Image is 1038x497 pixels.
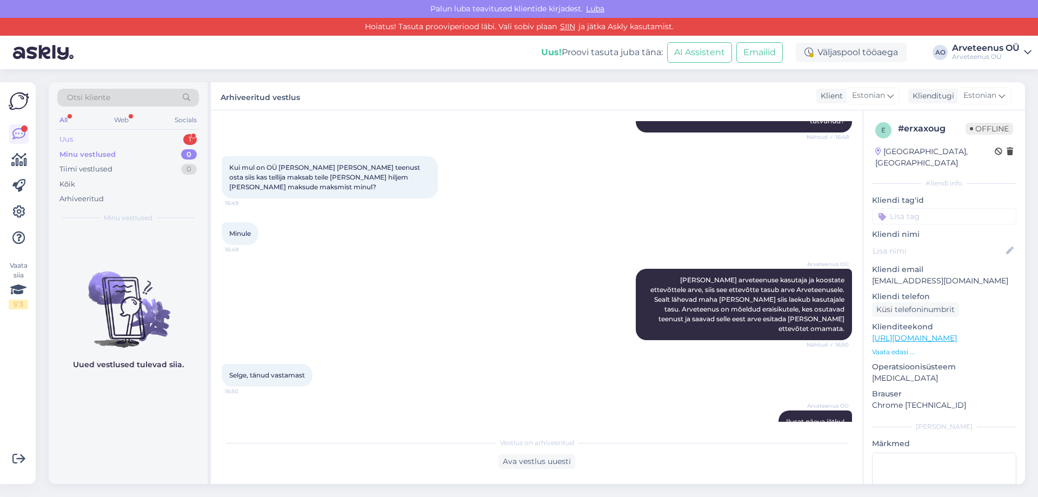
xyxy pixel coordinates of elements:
[872,373,1016,384] p: [MEDICAL_DATA]
[933,45,948,60] div: AO
[872,264,1016,275] p: Kliendi email
[104,213,152,223] span: Minu vestlused
[852,90,885,102] span: Estonian
[807,341,849,349] span: Nähtud ✓ 16:50
[872,229,1016,240] p: Kliendi nimi
[881,126,886,134] span: e
[229,163,422,191] span: Kui mul on OÜ [PERSON_NAME] [PERSON_NAME] teenust osta siis kas tellija maksab teile [PERSON_NAME...
[786,418,844,426] span: Ilusat päeva jätku!
[966,123,1013,135] span: Offline
[67,92,110,103] span: Otsi kliente
[59,149,116,160] div: Minu vestlused
[898,122,966,135] div: # erxaxoug
[650,276,846,333] span: [PERSON_NAME] arveteenuse kasutaja ja koostate ettevõttele arve, siis see ettevõtte tasub arve Ar...
[807,402,849,410] span: Arveteenus OÜ
[908,90,954,102] div: Klienditugi
[9,261,28,309] div: Vaata siia
[875,146,995,169] div: [GEOGRAPHIC_DATA], [GEOGRAPHIC_DATA]
[112,113,131,127] div: Web
[872,438,1016,449] p: Märkmed
[736,42,783,63] button: Emailid
[541,47,562,57] b: Uus!
[872,275,1016,287] p: [EMAIL_ADDRESS][DOMAIN_NAME]
[59,194,104,204] div: Arhiveeritud
[49,252,208,349] img: No chats
[872,291,1016,302] p: Kliendi telefon
[872,422,1016,432] div: [PERSON_NAME]
[181,164,197,175] div: 0
[229,229,251,237] span: Minule
[221,89,300,103] label: Arhiveeritud vestlus
[872,361,1016,373] p: Operatsioonisüsteem
[181,149,197,160] div: 0
[57,113,70,127] div: All
[183,134,197,145] div: 1
[952,44,1032,61] a: Arveteenus OÜArveteenus OÜ
[225,199,265,207] span: 16:49
[73,359,184,370] p: Uued vestlused tulevad siia.
[872,321,1016,333] p: Klienditeekond
[583,4,608,14] span: Luba
[225,387,265,395] span: 16:50
[59,179,75,190] div: Kõik
[667,42,732,63] button: AI Assistent
[872,400,1016,411] p: Chrome [TECHNICAL_ID]
[172,113,199,127] div: Socials
[557,22,578,31] a: SIIN
[9,91,29,111] img: Askly Logo
[807,133,849,141] span: Nähtud ✓ 16:48
[225,246,265,254] span: 16:49
[873,245,1004,257] input: Lisa nimi
[952,52,1020,61] div: Arveteenus OÜ
[59,164,112,175] div: Tiimi vestlused
[796,43,907,62] div: Väljaspool tööaega
[872,195,1016,206] p: Kliendi tag'id
[498,454,575,469] div: Ava vestlus uuesti
[59,134,73,145] div: Uus
[952,44,1020,52] div: Arveteenus OÜ
[807,260,849,268] span: Arveteenus OÜ
[872,208,1016,224] input: Lisa tag
[872,333,957,343] a: [URL][DOMAIN_NAME]
[963,90,996,102] span: Estonian
[9,300,28,309] div: 1 / 3
[229,371,305,379] span: Selge, tänud vastamast
[872,388,1016,400] p: Brauser
[500,438,574,448] span: Vestlus on arhiveeritud
[816,90,843,102] div: Klient
[872,178,1016,188] div: Kliendi info
[872,302,959,317] div: Küsi telefoninumbrit
[872,347,1016,357] p: Vaata edasi ...
[541,46,663,59] div: Proovi tasuta juba täna:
